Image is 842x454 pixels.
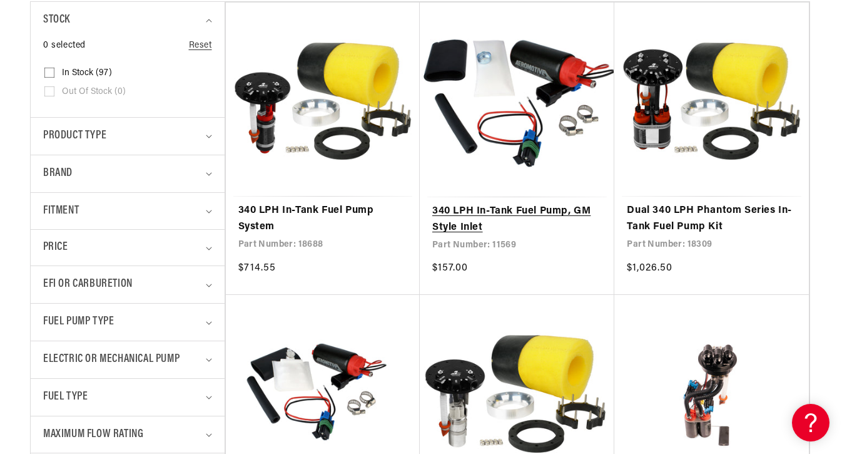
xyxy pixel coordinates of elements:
[43,341,212,378] summary: Electric or Mechanical Pump (0 selected)
[43,230,212,266] summary: Price
[43,304,212,341] summary: Fuel Pump Type (0 selected)
[43,202,79,220] span: Fitment
[43,313,114,331] span: Fuel Pump Type
[43,193,212,230] summary: Fitment (0 selected)
[627,203,796,235] a: Dual 340 LPH Phantom Series In-Tank Fuel Pump Kit
[432,204,602,235] a: 340 LPH In-Tank Fuel Pump, GM Style Inlet
[43,266,212,303] summary: EFI or Carburetion (0 selected)
[43,388,88,406] span: Fuel Type
[43,239,68,256] span: Price
[43,416,212,453] summary: Maximum Flow Rating (0 selected)
[43,39,86,53] span: 0 selected
[43,379,212,416] summary: Fuel Type (0 selected)
[43,155,212,192] summary: Brand (0 selected)
[43,351,180,369] span: Electric or Mechanical Pump
[43,11,70,29] span: Stock
[189,39,212,53] a: Reset
[238,203,407,235] a: 340 LPH In-Tank Fuel Pump System
[43,2,212,39] summary: Stock (0 selected)
[43,127,106,145] span: Product type
[43,276,133,294] span: EFI or Carburetion
[62,86,126,98] span: Out of stock (0)
[62,68,112,79] span: In stock (97)
[43,165,73,183] span: Brand
[43,118,212,155] summary: Product type (0 selected)
[43,426,143,444] span: Maximum Flow Rating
